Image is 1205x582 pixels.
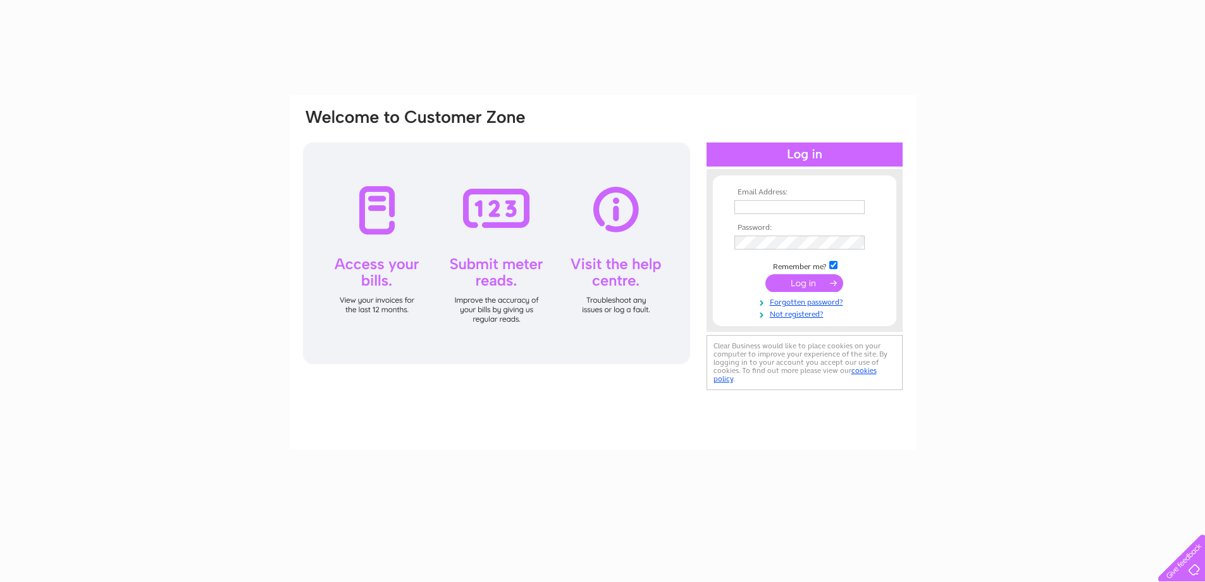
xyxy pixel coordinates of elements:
[731,224,878,232] th: Password:
[765,274,843,292] input: Submit
[731,188,878,197] th: Email Address:
[731,259,878,272] td: Remember me?
[734,295,878,307] a: Forgotten password?
[734,307,878,319] a: Not registered?
[707,335,903,390] div: Clear Business would like to place cookies on your computer to improve your experience of the sit...
[714,366,877,383] a: cookies policy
